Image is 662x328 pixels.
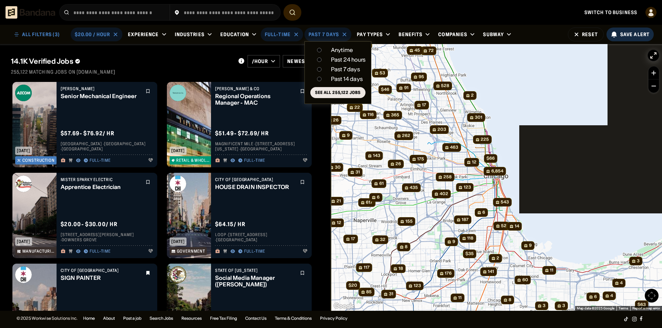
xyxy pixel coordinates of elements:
span: 95 [419,74,424,80]
span: 175 [417,156,424,162]
span: 6 [377,194,380,200]
span: 9 [452,239,455,245]
span: 12 [472,159,477,165]
div: Benefits [399,31,422,38]
span: 3 [562,303,565,309]
span: 176 [445,271,452,276]
span: 30 [335,165,341,170]
a: Contact Us [245,316,267,320]
span: $20 [349,283,357,288]
div: 14.1K Verified Jobs [11,57,232,65]
span: 18 [399,266,403,272]
span: 258 [443,174,452,180]
div: [GEOGRAPHIC_DATA] · [GEOGRAPHIC_DATA] · [GEOGRAPHIC_DATA] [61,141,153,152]
a: Open this area in Google Maps (opens a new window) [333,302,355,311]
div: [DATE] [17,149,30,153]
span: 225 [481,137,489,142]
div: Full-time [90,249,111,254]
span: 155 [405,219,413,224]
span: 17 [351,236,355,242]
span: 60 [522,277,528,283]
div: 255,122 matching jobs on [DOMAIN_NAME] [11,69,320,75]
span: 91 [404,85,409,91]
div: SIGN PAINTER [61,275,141,281]
div: Subway [483,31,504,38]
span: 141 [488,269,494,275]
span: $46 [381,87,389,92]
span: 45 [414,47,420,53]
span: 31 [355,169,360,175]
a: Terms & Conditions [275,316,312,320]
span: 11 [550,267,553,273]
div: Experience [128,31,159,38]
span: 123 [464,184,471,190]
span: 6 [482,210,485,215]
div: [DATE] [171,240,185,244]
span: 8 [509,297,511,303]
div: /hour [252,58,268,64]
div: Manufacturing [22,249,57,253]
a: Search Jobs [150,316,173,320]
div: Anytime [331,47,353,53]
div: $ 57.69 - $76.92 / hr [61,130,114,137]
a: Switch to Business [584,9,637,15]
div: Full-time [244,158,265,163]
div: grid [11,79,320,311]
span: 402 [440,191,448,197]
div: Mister Sparky Electric [61,177,141,182]
img: State of Illinois logo [170,266,186,283]
img: Bandana logotype [6,6,55,19]
div: City of [GEOGRAPHIC_DATA] [61,268,141,273]
div: State of [US_STATE] [215,268,296,273]
a: About [103,316,115,320]
img: City of Chicago logo [15,266,32,283]
div: Newest [287,58,308,64]
span: 31 [389,291,393,297]
div: City of [GEOGRAPHIC_DATA] [215,177,296,182]
span: 6 [594,294,597,300]
span: 9 [529,243,532,248]
div: $ 64.15 / hr [215,221,245,228]
span: 72 [429,48,434,54]
a: Home [83,316,95,320]
img: City of Chicago logo [170,176,186,192]
span: 203 [438,127,446,133]
div: $ 20.00 - $30.00 / hr [61,221,118,228]
a: Report a map error [632,306,660,310]
div: Pay Types [357,31,383,38]
div: Past 7 days [331,66,360,72]
span: 17 [422,102,426,108]
img: Ellerbe Becket logo [15,85,32,101]
span: 14 [515,223,519,229]
span: 26 [333,117,339,123]
div: © 2025 Workwise Solutions Inc. [17,316,78,320]
div: Companies [438,31,467,38]
span: 8 [405,244,408,250]
div: $20.00 / hour [75,31,110,38]
span: 187 [462,217,469,223]
div: HOUSE DRAIN INSPECTOR [215,184,296,190]
img: Tiffany & Co logo [170,85,186,101]
span: 26 [395,161,401,167]
span: 3 [543,303,545,309]
span: 21 [337,198,341,204]
div: Full-time [265,31,291,38]
img: Google [333,302,355,311]
span: 617 [366,200,373,205]
span: $35 [465,251,474,256]
div: Retail & Wholesale [176,158,211,162]
a: Privacy Policy [320,316,348,320]
div: Full-time [90,158,111,163]
div: Past 7 days [309,31,339,38]
span: 528 [441,83,449,89]
div: Apprentice Electrician [61,184,141,190]
span: $66 [487,156,495,161]
div: [DATE] [171,149,185,153]
span: 143 [373,153,380,159]
span: 2 [471,93,474,98]
span: 365 [391,112,399,118]
span: $63 [638,302,646,307]
span: 116 [368,112,374,118]
div: Construction [22,158,55,162]
div: Industries [175,31,204,38]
